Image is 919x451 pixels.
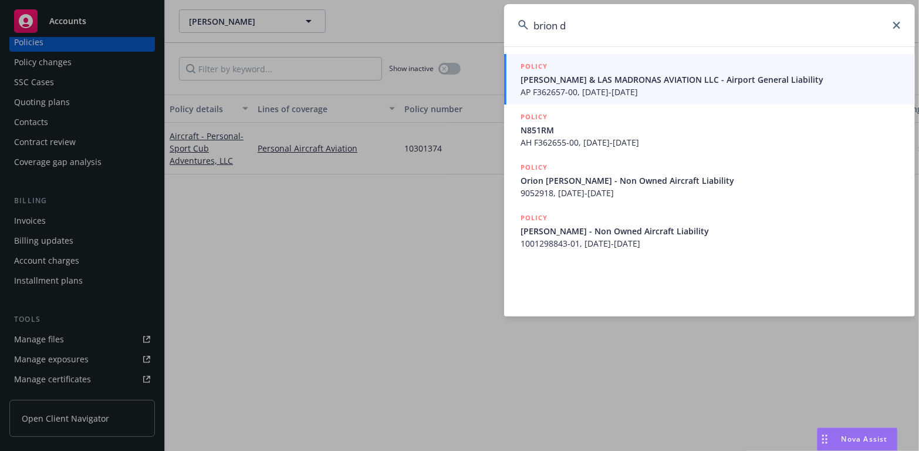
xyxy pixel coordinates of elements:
span: 1001298843-01, [DATE]-[DATE] [521,237,901,250]
div: Drag to move [817,428,832,450]
span: [PERSON_NAME] & LAS MADRONAS AVIATION LLC - Airport General Liability [521,73,901,86]
span: Orion [PERSON_NAME] - Non Owned Aircraft Liability [521,174,901,187]
span: [PERSON_NAME] - Non Owned Aircraft Liability [521,225,901,237]
a: POLICY[PERSON_NAME] & LAS MADRONAS AVIATION LLC - Airport General LiabilityAP F362657-00, [DATE]-... [504,54,915,105]
h5: POLICY [521,161,548,173]
span: Nova Assist [842,434,888,444]
h5: POLICY [521,212,548,224]
a: POLICY[PERSON_NAME] - Non Owned Aircraft Liability1001298843-01, [DATE]-[DATE] [504,206,915,256]
input: Search... [504,4,915,46]
span: N851RM [521,124,901,136]
h5: POLICY [521,60,548,72]
h5: POLICY [521,111,548,123]
a: POLICYOrion [PERSON_NAME] - Non Owned Aircraft Liability9052918, [DATE]-[DATE] [504,155,915,206]
button: Nova Assist [817,428,898,451]
a: POLICYN851RMAH F362655-00, [DATE]-[DATE] [504,105,915,155]
span: 9052918, [DATE]-[DATE] [521,187,901,199]
span: AH F362655-00, [DATE]-[DATE] [521,136,901,149]
span: AP F362657-00, [DATE]-[DATE] [521,86,901,98]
